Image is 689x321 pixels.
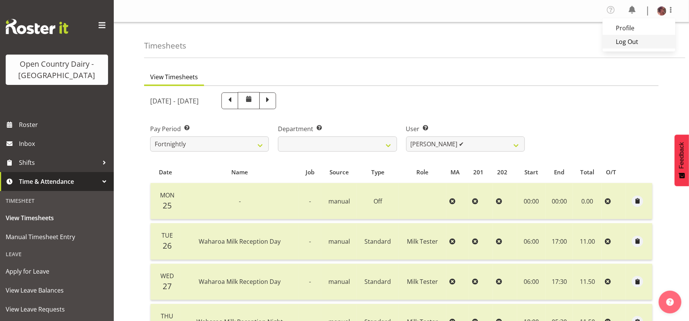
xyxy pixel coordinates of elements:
span: 26 [163,240,172,251]
span: View Leave Balances [6,285,108,296]
td: 17:00 [546,223,573,260]
div: MA [450,168,465,177]
img: Rosterit website logo [6,19,68,34]
a: Manual Timesheet Entry [2,227,112,246]
div: 202 [498,168,513,177]
span: View Timesheets [150,72,198,81]
span: 25 [163,200,172,211]
div: O/T [606,168,622,177]
span: Feedback [678,142,685,169]
a: Apply for Leave [2,262,112,281]
td: 11.50 [573,264,602,300]
td: Standard [357,223,399,260]
span: manual [328,197,350,205]
td: 06:00 [517,223,546,260]
div: Job [303,168,317,177]
div: Role [403,168,442,177]
span: - [309,237,311,246]
span: Thu [161,312,173,320]
span: Manual Timesheet Entry [6,231,108,243]
img: toni-crowhurstc2e1ec1ac8bd12af0fe9d4d76b0fc526.png [657,6,666,16]
td: 00:00 [546,183,573,219]
a: Log Out [603,35,675,49]
span: manual [328,237,350,246]
label: Pay Period [150,124,269,133]
span: 27 [163,281,172,291]
label: Department [278,124,397,133]
div: Leave [2,246,112,262]
span: Waharoa Milk Reception Day [199,277,281,286]
span: Apply for Leave [6,266,108,277]
a: View Leave Balances [2,281,112,300]
button: Feedback - Show survey [675,135,689,186]
div: Start [521,168,541,177]
div: Timesheet [2,193,112,208]
span: - [309,277,311,286]
div: Source [325,168,353,177]
td: 06:00 [517,264,546,300]
span: manual [328,277,350,286]
td: 17:30 [546,264,573,300]
div: Open Country Dairy - [GEOGRAPHIC_DATA] [13,58,100,81]
span: View Timesheets [6,212,108,224]
td: 11.00 [573,223,602,260]
a: Profile [603,21,675,35]
span: - [239,197,241,205]
span: Milk Tester [407,237,438,246]
td: 00:00 [517,183,546,219]
h4: Timesheets [144,41,186,50]
div: Type [361,168,394,177]
span: Milk Tester [407,277,438,286]
span: View Leave Requests [6,304,108,315]
span: Wed [160,272,174,280]
div: End [550,168,568,177]
span: Inbox [19,138,110,149]
td: 0.00 [573,183,602,219]
span: - [309,197,311,205]
span: Waharoa Milk Reception Day [199,237,281,246]
span: Time & Attendance [19,176,99,187]
label: User [406,124,525,133]
div: Date [155,168,176,177]
span: Roster [19,119,110,130]
a: View Timesheets [2,208,112,227]
span: Tue [162,231,173,240]
a: View Leave Requests [2,300,112,319]
span: Shifts [19,157,99,168]
td: Off [357,183,399,219]
div: Total [577,168,598,177]
div: Name [185,168,295,177]
span: Mon [160,191,174,199]
img: help-xxl-2.png [666,298,674,306]
h5: [DATE] - [DATE] [150,97,199,105]
td: Standard [357,264,399,300]
div: 201 [473,168,489,177]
